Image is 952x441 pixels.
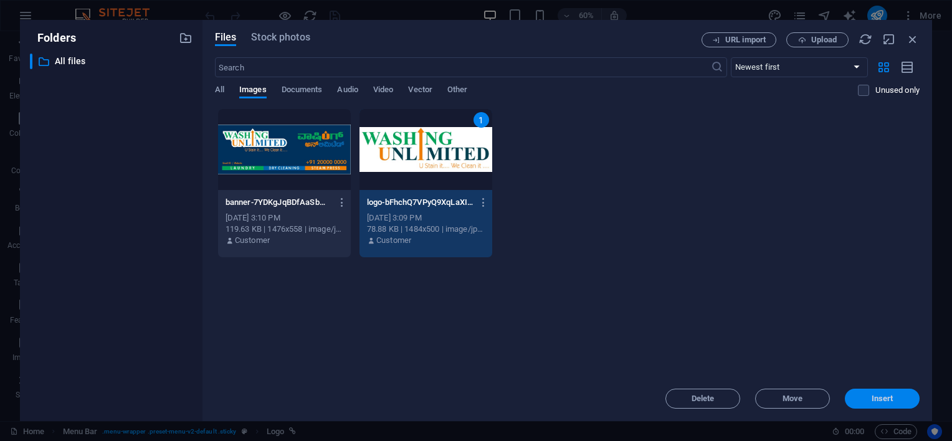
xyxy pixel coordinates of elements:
[215,82,224,100] span: All
[376,235,411,246] p: Customer
[239,82,267,100] span: Images
[367,197,474,208] p: logo-bFhchQ7VPyQ9XqLaXIO18g.jpg
[725,36,766,44] span: URL import
[474,112,489,128] div: 1
[875,85,920,96] p: Displays only files that are not in use on the website. Files added during this session can still...
[786,32,849,47] button: Upload
[906,32,920,46] i: Close
[859,32,872,46] i: Reload
[755,389,830,409] button: Move
[367,212,485,224] div: [DATE] 3:09 PM
[226,212,343,224] div: [DATE] 3:10 PM
[872,395,893,402] span: Insert
[882,32,896,46] i: Minimize
[215,57,711,77] input: Search
[337,82,358,100] span: Audio
[30,54,32,69] div: ​
[30,30,76,46] p: Folders
[692,395,715,402] span: Delete
[811,36,837,44] span: Upload
[235,235,270,246] p: Customer
[282,82,323,100] span: Documents
[215,30,237,45] span: Files
[783,395,802,402] span: Move
[408,82,432,100] span: Vector
[373,82,393,100] span: Video
[226,224,343,235] div: 119.63 KB | 1476x558 | image/jpeg
[447,82,467,100] span: Other
[702,32,776,47] button: URL import
[367,224,485,235] div: 78.88 KB | 1484x500 | image/jpeg
[845,389,920,409] button: Insert
[55,54,169,69] p: All files
[251,30,310,45] span: Stock photos
[179,31,193,45] i: Create new folder
[665,389,740,409] button: Delete
[226,197,332,208] p: banner-7YDKgJqBDfAaSbW0t6EYHQ.jpg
